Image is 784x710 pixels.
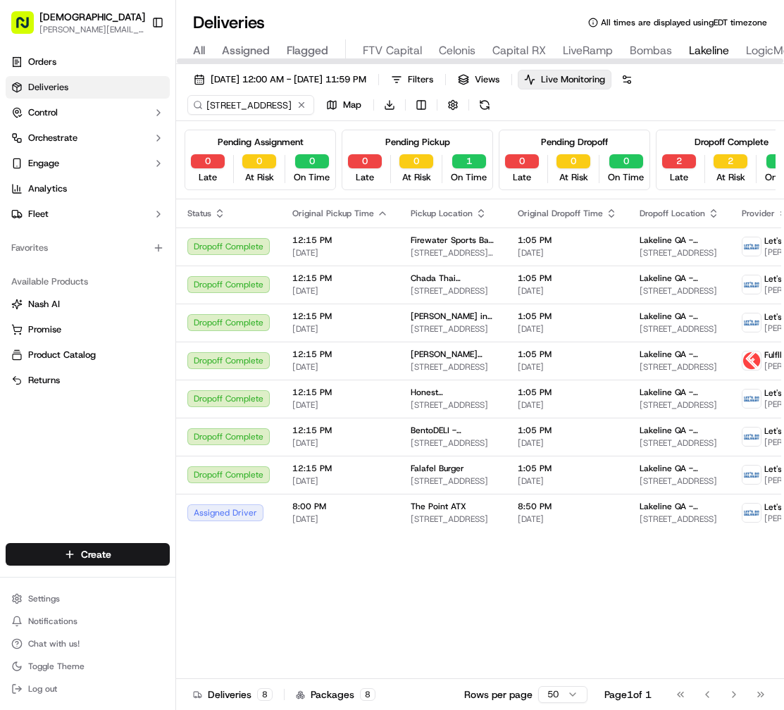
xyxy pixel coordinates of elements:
span: 12:15 PM [292,273,388,284]
button: 0 [191,154,225,168]
span: Celonis [439,42,475,59]
span: Bombas [630,42,672,59]
span: At Risk [402,171,431,184]
button: 0 [348,154,382,168]
span: On Time [451,171,487,184]
span: [PERSON_NAME] Vietnamese & Chinese Restaurant [411,349,495,360]
span: Create [81,547,111,561]
span: Product Catalog [28,349,96,361]
span: Orchestrate [28,132,77,144]
span: 12:15 PM [292,235,388,246]
span: [DATE] [518,475,617,487]
span: [DATE] [292,247,388,259]
span: Dropoff Location [640,208,705,219]
a: Orders [6,51,170,73]
span: [STREET_ADDRESS] [411,475,495,487]
span: [DATE] [518,513,617,525]
span: [STREET_ADDRESS] [411,323,495,335]
span: On Time [294,171,330,184]
button: 0 [242,154,276,168]
span: 1:05 PM [518,387,617,398]
img: profile_Fulflld_OnFleet_Thistle_SF.png [742,351,761,370]
span: Honest [PERSON_NAME]'s - [GEOGRAPHIC_DATA] [411,387,495,398]
span: Promise [28,323,61,336]
button: Notifications [6,611,170,631]
span: Settings [28,593,60,604]
span: [DATE] 12:00 AM - [DATE] 11:59 PM [211,73,366,86]
span: Toggle Theme [28,661,85,672]
span: 1:05 PM [518,311,617,322]
a: Analytics [6,177,170,200]
button: 1 [452,154,486,168]
a: Promise [11,323,164,336]
span: 12:15 PM [292,425,388,436]
img: lets_do_delivery_logo.png [742,466,761,484]
span: 8:00 PM [292,501,388,512]
span: [DATE] [292,513,388,525]
button: Control [6,101,170,124]
span: Filters [408,73,433,86]
span: [STREET_ADDRESS] [640,247,719,259]
span: Late [199,171,217,184]
span: Lakeline QA - Activision - Floor Suite 200 [640,463,719,474]
img: lets_do_delivery_logo.png [742,504,761,522]
button: Map [320,95,368,115]
button: Nash AI [6,293,170,316]
img: lets_do_delivery_logo.png [742,313,761,332]
img: lets_do_delivery_logo.png [742,275,761,294]
button: Live Monitoring [518,70,611,89]
span: Status [187,208,211,219]
span: The Point ATX [411,501,466,512]
div: Packages [296,687,375,702]
span: 1:05 PM [518,273,617,284]
button: Promise [6,318,170,341]
div: Pending Assignment [218,136,304,149]
button: Views [452,70,506,89]
span: [STREET_ADDRESS] [640,323,719,335]
span: [STREET_ADDRESS] [640,475,719,487]
span: Flagged [287,42,328,59]
span: Views [475,73,499,86]
span: [DATE] [292,285,388,297]
div: Favorites [6,237,170,259]
button: Chat with us! [6,634,170,654]
button: Refresh [475,95,494,115]
span: Log out [28,683,57,695]
span: [DATE] [292,475,388,487]
span: On Time [608,171,644,184]
span: Map [343,99,361,111]
span: [DEMOGRAPHIC_DATA] [39,10,145,24]
button: [PERSON_NAME][EMAIL_ADDRESS][DOMAIN_NAME] [39,24,145,35]
button: 0 [609,154,643,168]
div: Pending Pickup [385,136,450,149]
span: Lakeline QA - Activision - Floor Suite 200 [640,425,719,436]
span: [STREET_ADDRESS][PERSON_NAME] [411,247,495,259]
img: lets_do_delivery_logo.png [742,428,761,446]
h1: Deliveries [193,11,265,34]
div: 8 [360,688,375,701]
span: Provider [742,208,775,219]
span: [DATE] [292,399,388,411]
a: Nash AI [11,298,164,311]
div: Deliveries [193,687,273,702]
span: [DATE] [292,323,388,335]
button: 0 [556,154,590,168]
span: [DATE] [518,285,617,297]
span: Lakeline QA - Activision - Floor Suite 200 [640,235,719,246]
span: [DATE] [292,437,388,449]
span: Late [356,171,374,184]
div: Page 1 of 1 [604,687,652,702]
span: Lakeline QA - Activision - Floor Suite 200 [640,349,719,360]
span: 1:05 PM [518,463,617,474]
button: Engage [6,152,170,175]
button: 2 [662,154,696,168]
span: At Risk [716,171,745,184]
span: Nash AI [28,298,60,311]
span: All times are displayed using EDT timezone [601,17,767,28]
span: [STREET_ADDRESS] [640,399,719,411]
span: 12:15 PM [292,387,388,398]
button: Log out [6,679,170,699]
span: [DATE] [518,399,617,411]
span: 1:05 PM [518,235,617,246]
span: FTV Capital [363,42,422,59]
